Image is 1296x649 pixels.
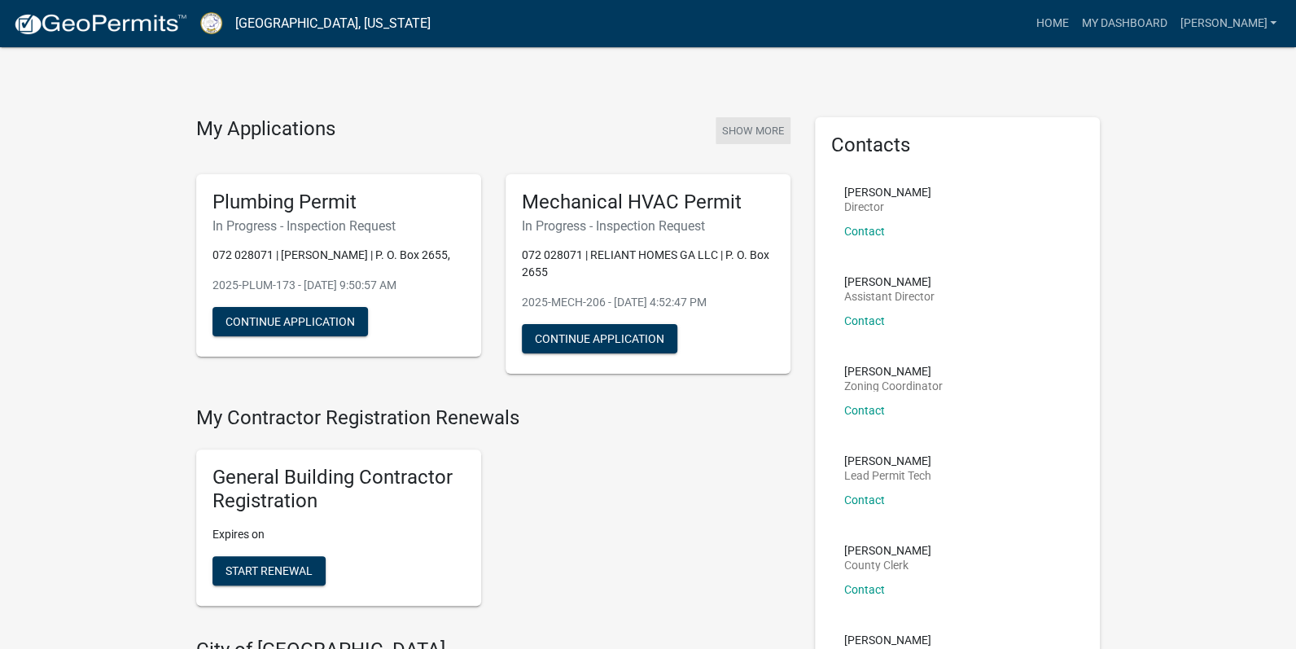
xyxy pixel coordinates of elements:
p: Director [844,201,931,213]
button: Start Renewal [212,556,326,585]
a: My Dashboard [1075,8,1173,39]
p: 072 028071 | RELIANT HOMES GA LLC | P. O. Box 2655 [522,247,774,281]
p: 072 028071 | [PERSON_NAME] | P. O. Box 2655, [212,247,465,264]
h5: Contacts [831,134,1084,157]
p: Zoning Coordinator [844,380,943,392]
h6: In Progress - Inspection Request [522,218,774,234]
a: Contact [844,583,885,596]
button: Continue Application [522,324,677,353]
p: 2025-PLUM-173 - [DATE] 9:50:57 AM [212,277,465,294]
h5: General Building Contractor Registration [212,466,465,513]
a: Contact [844,404,885,417]
button: Show More [716,117,790,144]
p: County Clerk [844,559,931,571]
p: Assistant Director [844,291,935,302]
a: [GEOGRAPHIC_DATA], [US_STATE] [235,10,431,37]
h4: My Contractor Registration Renewals [196,406,790,430]
p: [PERSON_NAME] [844,186,931,198]
p: [PERSON_NAME] [844,545,931,556]
p: Lead Permit Tech [844,470,931,481]
h6: In Progress - Inspection Request [212,218,465,234]
h4: My Applications [196,117,335,142]
a: [PERSON_NAME] [1173,8,1283,39]
h5: Mechanical HVAC Permit [522,191,774,214]
p: [PERSON_NAME] [844,455,931,467]
p: 2025-MECH-206 - [DATE] 4:52:47 PM [522,294,774,311]
p: [PERSON_NAME] [844,276,935,287]
p: [PERSON_NAME] [844,634,968,646]
a: Contact [844,314,885,327]
a: Contact [844,493,885,506]
a: Home [1029,8,1075,39]
wm-registration-list-section: My Contractor Registration Renewals [196,406,790,618]
button: Continue Application [212,307,368,336]
span: Start Renewal [225,563,313,577]
p: Expires on [212,526,465,543]
img: Putnam County, Georgia [200,12,222,34]
p: [PERSON_NAME] [844,366,943,377]
a: Contact [844,225,885,238]
h5: Plumbing Permit [212,191,465,214]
